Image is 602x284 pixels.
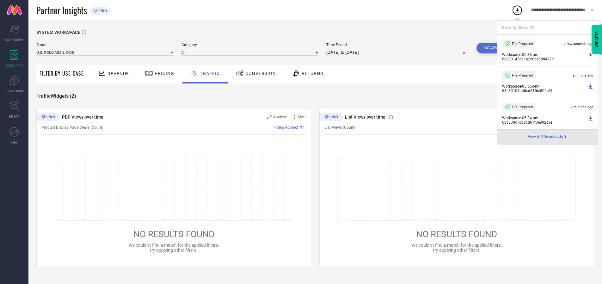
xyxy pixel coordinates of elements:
[9,114,20,119] span: TRENDS
[298,115,306,119] span: More
[502,84,587,93] span: Workspace - 05:35-pm - 68c80104db8cd61f6e802c3f
[41,125,103,130] span: Product Display Page Views (Count)
[5,37,24,42] span: SCORECARDS
[245,71,276,76] span: Conversion
[5,89,24,93] span: SUGGESTIONS
[302,71,323,76] span: Returns
[528,134,568,139] a: View All4Downloads
[36,4,87,17] span: Partner Insights
[98,9,107,13] span: PRO
[129,243,219,253] span: We couldn’t find a match for the applied filters, try applying other filters.
[62,114,103,120] span: PDP Views over time
[512,42,533,46] span: File Prepared
[273,115,287,119] span: Analyse
[502,25,534,30] span: Recently Added ( 3 )
[155,71,174,76] span: Pricing
[512,105,533,109] span: File Prepared
[588,116,593,125] a: Download
[319,113,343,122] div: Premium
[512,73,533,77] span: File Prepared
[512,4,523,16] div: Open download list
[502,116,587,125] span: Workspace - 05:34-pm - 68c800c1db8cd61f6e802c3e
[273,125,298,130] span: Filters Applied
[588,52,593,61] a: Download
[326,43,469,47] span: Time Period
[181,43,319,47] span: Category
[107,71,129,76] span: Revenue
[36,43,174,47] span: Brand
[6,63,23,68] span: WORKSPACE
[324,125,356,130] span: List Views (Count)
[305,125,306,130] span: |
[588,84,593,93] a: Download
[528,134,568,139] div: Open download page
[326,49,469,56] input: Select time period
[36,113,60,122] div: Premium
[11,140,17,145] span: FWD
[267,115,272,119] svg: Zoom
[416,229,497,239] span: NO RESULTS FOUND
[40,70,84,77] span: Filter By Use-Case
[36,30,80,35] span: SYSTEM WORKSPACE
[36,93,76,99] span: Traffic Widgets ( 2 )
[564,42,593,46] span: a few seconds ago
[476,43,511,53] button: Search
[528,134,563,139] span: View All 4 Downloads
[345,114,385,120] span: List Views over time
[200,71,220,76] span: Traffic
[412,243,502,253] span: We couldn’t find a match for the applied filters, try applying other filters.
[571,105,593,109] span: 2 minutes ago
[502,52,587,61] span: Workspace - 05:36-pm - 68c80145cd1a2c0be5dd427c
[133,229,214,239] span: NO RESULTS FOUND
[573,73,593,77] span: a minute ago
